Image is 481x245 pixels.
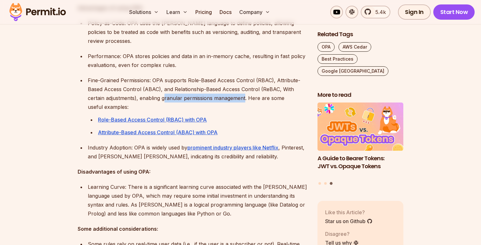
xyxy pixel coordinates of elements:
[193,6,214,18] a: Pricing
[6,1,69,23] img: Permit logo
[317,103,403,151] img: A Guide to Bearer Tokens: JWT vs. Opaque Tokens
[317,103,403,178] a: A Guide to Bearer Tokens: JWT vs. Opaque TokensA Guide to Bearer Tokens: JWT vs. Opaque Tokens
[78,169,150,175] strong: Disadvantages of using OPA:
[433,4,475,20] a: Start Now
[78,226,158,232] strong: Some additional considerations:
[317,54,358,64] a: Best Practices
[317,91,403,99] h2: More to read
[88,19,307,45] p: Policy-as-Code: OPA uses the [PERSON_NAME] language to define policies, allowing policies to be t...
[217,6,234,18] a: Docs
[98,129,218,136] a: Attribute-Based Access Control (ABAC) with OPA
[325,209,373,216] p: Like this Article?
[317,103,403,186] div: Posts
[372,8,386,16] span: 5.4k
[325,230,359,238] p: Disagree?
[398,4,431,20] a: Sign In
[164,6,190,18] button: Learn
[330,182,332,185] button: Go to slide 3
[317,103,403,178] li: 3 of 3
[318,182,321,185] button: Go to slide 1
[98,116,207,123] a: Role-Based Access Control (RBAC) with OPA
[317,30,403,38] h2: Related Tags
[361,6,390,18] a: 5.4k
[88,182,307,218] div: Learning Curve: There is a significant learning curve associated with the [PERSON_NAME] language ...
[324,182,327,185] button: Go to slide 2
[88,143,307,161] p: Industry Adoption: OPA is widely used by , Pinterest, and [PERSON_NAME] [PERSON_NAME], indicating...
[317,155,403,170] h3: A Guide to Bearer Tokens: JWT vs. Opaque Tokens
[88,52,307,70] p: Performance: OPA stores policies and data in an in-memory cache, resulting in fast policy evaluat...
[187,144,278,151] a: prominent industry players like Netflix
[317,66,388,76] a: Google [GEOGRAPHIC_DATA]
[317,42,335,52] a: OPA
[325,217,373,225] a: Star us on Github
[237,6,273,18] button: Company
[88,76,307,111] p: Fine-Grained Permissions: OPA supports Role-Based Access Control (RBAC), Attribute-Based Access C...
[127,6,161,18] button: Solutions
[338,42,371,52] a: AWS Cedar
